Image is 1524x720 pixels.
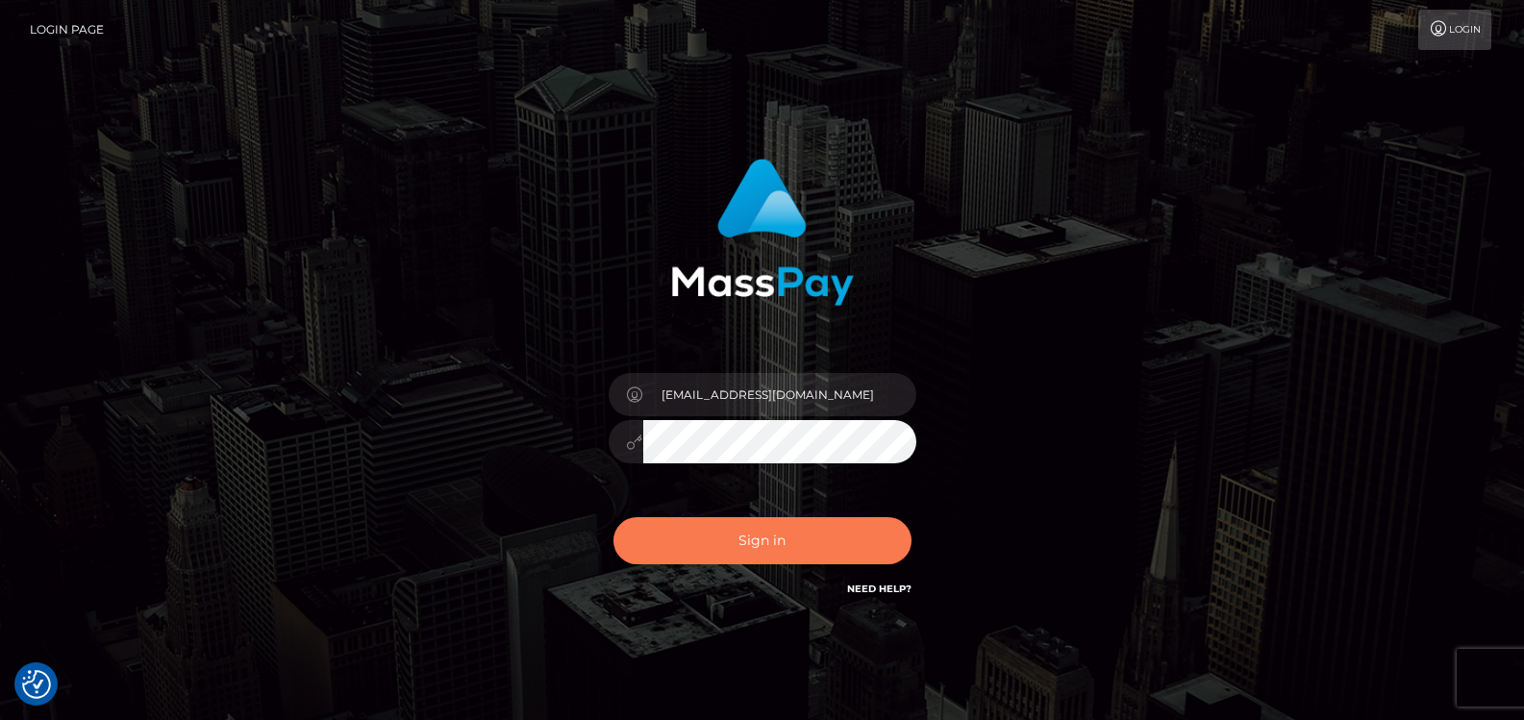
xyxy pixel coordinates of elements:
[643,373,916,416] input: Username...
[1418,10,1491,50] a: Login
[30,10,104,50] a: Login Page
[671,159,854,306] img: MassPay Login
[613,517,912,564] button: Sign in
[22,670,51,699] button: Consent Preferences
[22,670,51,699] img: Revisit consent button
[847,583,912,595] a: Need Help?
